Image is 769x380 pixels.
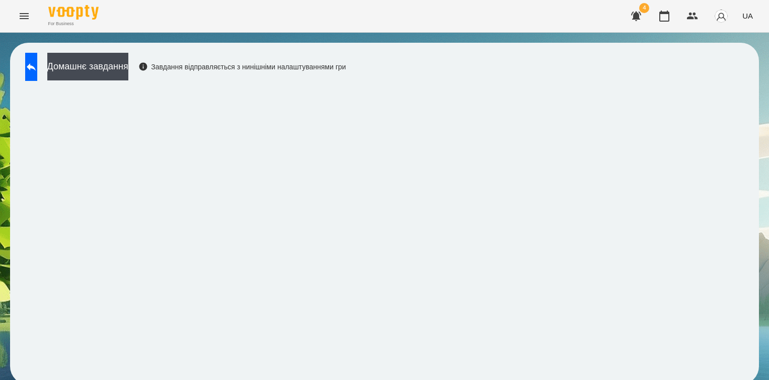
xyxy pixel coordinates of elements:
button: UA [738,7,757,25]
img: Voopty Logo [48,5,99,20]
button: Menu [12,4,36,28]
img: avatar_s.png [714,9,728,23]
button: Домашнє завдання [47,53,128,80]
span: UA [742,11,753,21]
span: For Business [48,21,99,27]
span: 4 [639,3,649,13]
div: Завдання відправляється з нинішніми налаштуваннями гри [138,62,346,72]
